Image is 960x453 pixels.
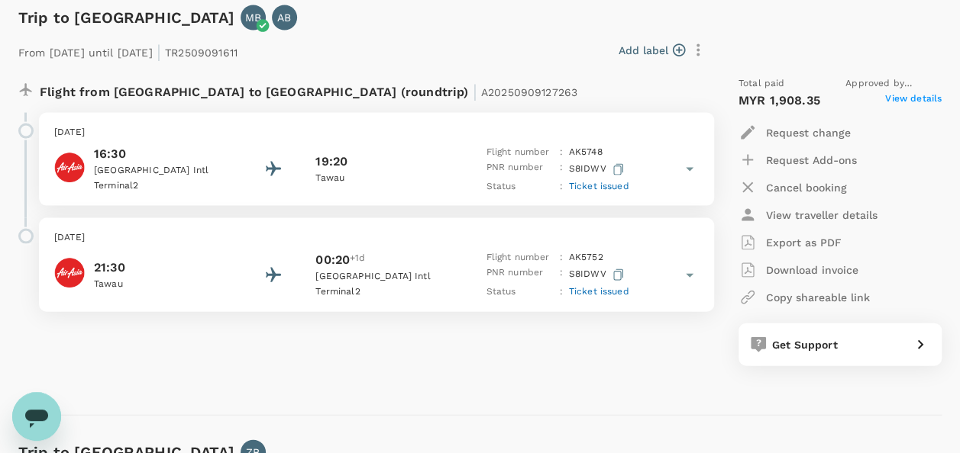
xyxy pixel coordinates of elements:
[569,145,603,160] p: AK 5748
[486,265,553,284] p: PNR number
[486,284,553,300] p: Status
[94,163,231,178] p: [GEOGRAPHIC_DATA] Intl
[559,265,562,284] p: :
[315,171,453,186] p: Tawau
[766,235,842,250] p: Export as PDF
[739,229,842,256] button: Export as PDF
[472,81,477,102] span: |
[54,258,85,288] img: AirAsia
[739,201,878,229] button: View traveller details
[559,250,562,265] p: :
[766,207,878,223] p: View traveller details
[569,160,627,179] p: S8IDWV
[766,290,870,305] p: Copy shareable link
[569,250,603,265] p: AK 5752
[739,119,851,146] button: Request change
[739,174,847,201] button: Cancel booking
[481,86,577,98] span: A20250909127263
[350,251,365,269] span: +1d
[486,179,553,194] p: Status
[766,262,858,278] p: Download invoice
[486,250,553,265] p: Flight number
[157,41,161,63] span: |
[18,37,238,64] p: From [DATE] until [DATE] TR2509091611
[245,10,261,25] p: MB
[559,145,562,160] p: :
[766,125,851,140] p: Request change
[772,339,838,351] span: Get Support
[739,284,870,311] button: Copy shareable link
[12,392,61,441] iframe: Button to launch messaging window
[315,284,453,300] p: Terminal 2
[54,230,699,246] p: [DATE]
[94,145,231,163] p: 16:30
[739,92,820,110] p: MYR 1,908.35
[559,179,562,194] p: :
[94,277,231,292] p: Tawau
[94,178,231,194] p: Terminal 2
[40,76,577,104] p: Flight from [GEOGRAPHIC_DATA] to [GEOGRAPHIC_DATA] (roundtrip)
[885,92,942,110] span: View details
[569,286,629,297] span: Ticket issued
[315,269,453,284] p: [GEOGRAPHIC_DATA] Intl
[569,265,627,284] p: S8IDWV
[315,153,347,171] p: 19:20
[766,153,857,168] p: Request Add-ons
[739,256,858,284] button: Download invoice
[766,180,847,195] p: Cancel booking
[277,10,291,25] p: AB
[315,251,350,269] p: 00:20
[569,181,629,191] span: Ticket issued
[486,145,553,160] p: Flight number
[559,160,562,179] p: :
[18,5,234,30] h6: Trip to [GEOGRAPHIC_DATA]
[619,43,685,58] button: Add label
[845,76,942,92] span: Approved by
[54,125,699,140] p: [DATE]
[739,76,785,92] span: Total paid
[54,153,85,183] img: AirAsia
[739,146,857,174] button: Request Add-ons
[486,160,553,179] p: PNR number
[94,259,231,277] p: 21:30
[559,284,562,300] p: :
